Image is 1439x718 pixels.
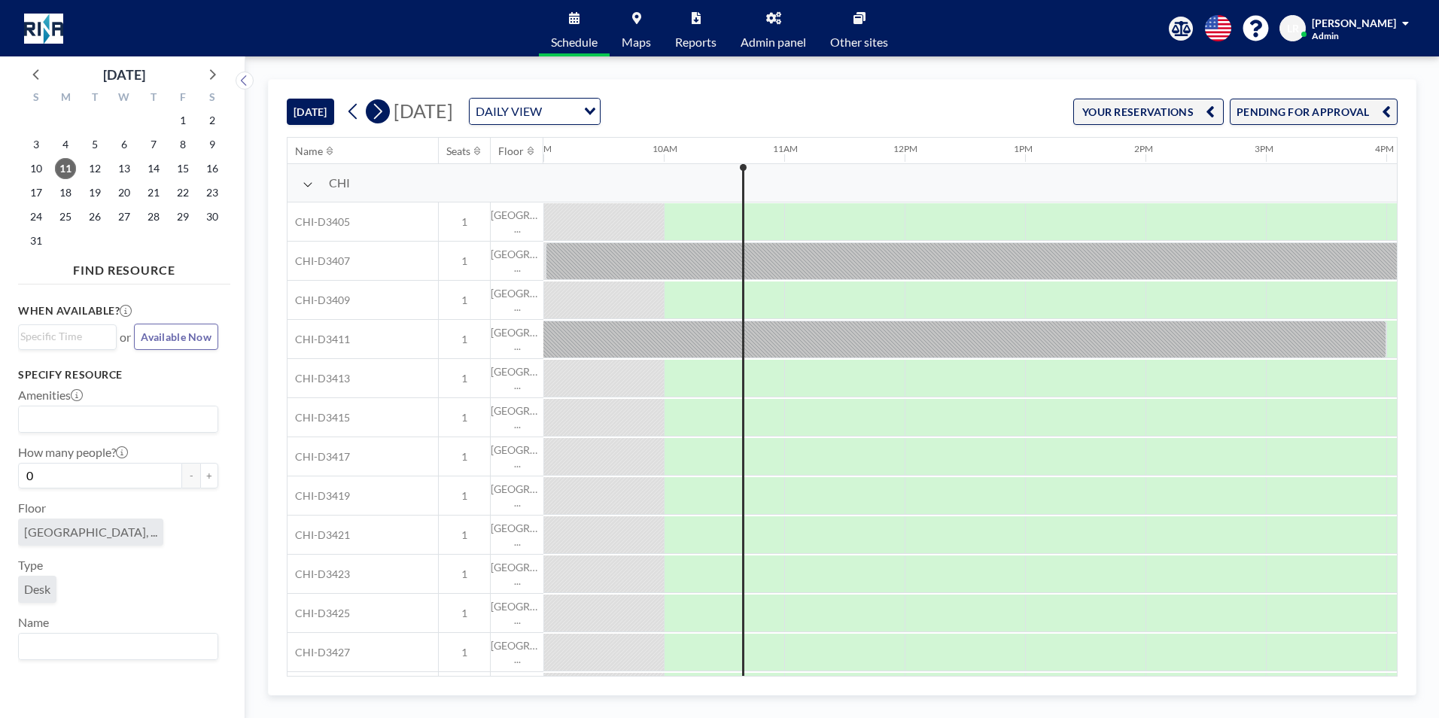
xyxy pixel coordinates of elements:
[26,134,47,155] span: Sunday, August 3, 2025
[1014,143,1033,154] div: 1PM
[287,450,350,464] span: CHI-D3417
[172,134,193,155] span: Friday, August 8, 2025
[55,182,76,203] span: Monday, August 18, 2025
[287,294,350,307] span: CHI-D3409
[439,567,490,581] span: 1
[287,489,350,503] span: CHI-D3419
[20,637,209,656] input: Search for option
[675,36,716,48] span: Reports
[114,182,135,203] span: Wednesday, August 20, 2025
[134,324,218,350] button: Available Now
[551,36,598,48] span: Schedule
[143,206,164,227] span: Thursday, August 28, 2025
[329,175,350,190] span: CHI
[202,206,223,227] span: Saturday, August 30, 2025
[1230,99,1398,125] button: PENDING FOR APPROVAL
[287,99,334,125] button: [DATE]
[202,110,223,131] span: Saturday, August 2, 2025
[491,600,543,626] span: [GEOGRAPHIC_DATA], ...
[197,89,227,108] div: S
[491,365,543,391] span: [GEOGRAPHIC_DATA], ...
[26,182,47,203] span: Sunday, August 17, 2025
[473,102,545,121] span: DAILY VIEW
[24,525,157,540] span: [GEOGRAPHIC_DATA], ...
[141,330,211,343] span: Available Now
[622,36,651,48] span: Maps
[84,158,105,179] span: Tuesday, August 12, 2025
[182,463,200,488] button: -
[287,567,350,581] span: CHI-D3423
[394,99,453,122] span: [DATE]
[491,639,543,665] span: [GEOGRAPHIC_DATA], ...
[773,143,798,154] div: 11AM
[446,145,470,158] div: Seats
[1255,143,1273,154] div: 3PM
[287,372,350,385] span: CHI-D3413
[491,248,543,274] span: [GEOGRAPHIC_DATA], ...
[20,328,108,345] input: Search for option
[287,215,350,229] span: CHI-D3405
[439,372,490,385] span: 1
[287,646,350,659] span: CHI-D3427
[26,230,47,251] span: Sunday, August 31, 2025
[1312,30,1339,41] span: Admin
[143,182,164,203] span: Thursday, August 21, 2025
[18,388,83,403] label: Amenities
[18,257,230,278] h4: FIND RESOURCE
[19,634,218,659] div: Search for option
[84,134,105,155] span: Tuesday, August 5, 2025
[491,326,543,352] span: [GEOGRAPHIC_DATA], ...
[103,64,145,85] div: [DATE]
[287,411,350,424] span: CHI-D3415
[18,558,43,573] label: Type
[491,561,543,587] span: [GEOGRAPHIC_DATA], ...
[439,528,490,542] span: 1
[893,143,917,154] div: 12PM
[81,89,110,108] div: T
[24,14,63,44] img: organization-logo
[114,206,135,227] span: Wednesday, August 27, 2025
[491,482,543,509] span: [GEOGRAPHIC_DATA], ...
[439,215,490,229] span: 1
[439,294,490,307] span: 1
[287,528,350,542] span: CHI-D3421
[172,182,193,203] span: Friday, August 22, 2025
[172,206,193,227] span: Friday, August 29, 2025
[1287,22,1299,35] span: LR
[168,89,197,108] div: F
[287,254,350,268] span: CHI-D3407
[19,406,218,432] div: Search for option
[491,287,543,313] span: [GEOGRAPHIC_DATA], ...
[1073,99,1224,125] button: YOUR RESERVATIONS
[120,330,131,345] span: or
[470,99,600,124] div: Search for option
[202,158,223,179] span: Saturday, August 16, 2025
[110,89,139,108] div: W
[439,607,490,620] span: 1
[26,206,47,227] span: Sunday, August 24, 2025
[741,36,806,48] span: Admin panel
[84,182,105,203] span: Tuesday, August 19, 2025
[172,110,193,131] span: Friday, August 1, 2025
[18,500,46,516] label: Floor
[439,411,490,424] span: 1
[18,445,128,460] label: How many people?
[491,404,543,430] span: [GEOGRAPHIC_DATA], ...
[143,134,164,155] span: Thursday, August 7, 2025
[491,443,543,470] span: [GEOGRAPHIC_DATA], ...
[1312,17,1396,29] span: [PERSON_NAME]
[287,607,350,620] span: CHI-D3425
[51,89,81,108] div: M
[202,182,223,203] span: Saturday, August 23, 2025
[439,646,490,659] span: 1
[172,158,193,179] span: Friday, August 15, 2025
[114,134,135,155] span: Wednesday, August 6, 2025
[202,134,223,155] span: Saturday, August 9, 2025
[498,145,524,158] div: Floor
[18,615,49,630] label: Name
[1375,143,1394,154] div: 4PM
[491,208,543,235] span: [GEOGRAPHIC_DATA], ...
[439,450,490,464] span: 1
[653,143,677,154] div: 10AM
[295,145,323,158] div: Name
